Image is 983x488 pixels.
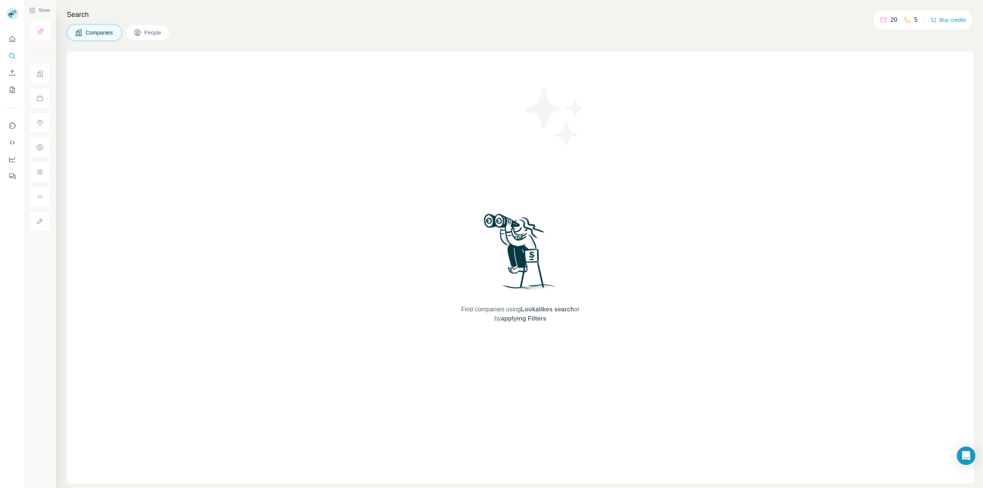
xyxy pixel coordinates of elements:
[6,169,18,183] button: Feedback
[6,83,18,97] button: My lists
[67,9,974,20] h4: Search
[6,32,18,46] button: Quick start
[501,315,546,322] span: applying Filters
[890,15,897,25] p: 20
[521,306,574,313] span: Lookalikes search
[6,152,18,166] button: Dashboard
[6,136,18,149] button: Use Surfe API
[144,29,162,36] span: People
[957,447,975,465] div: Open Intercom Messenger
[24,5,55,16] button: Show
[6,66,18,80] button: Enrich CSV
[6,119,18,132] button: Use Surfe on LinkedIn
[520,82,589,151] img: Surfe Illustration - Stars
[914,15,918,25] p: 5
[459,305,582,323] span: Find companies using or by
[480,212,560,297] img: Surfe Illustration - Woman searching with binoculars
[930,15,966,25] button: Buy credits
[6,49,18,63] button: Search
[86,29,114,36] span: Companies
